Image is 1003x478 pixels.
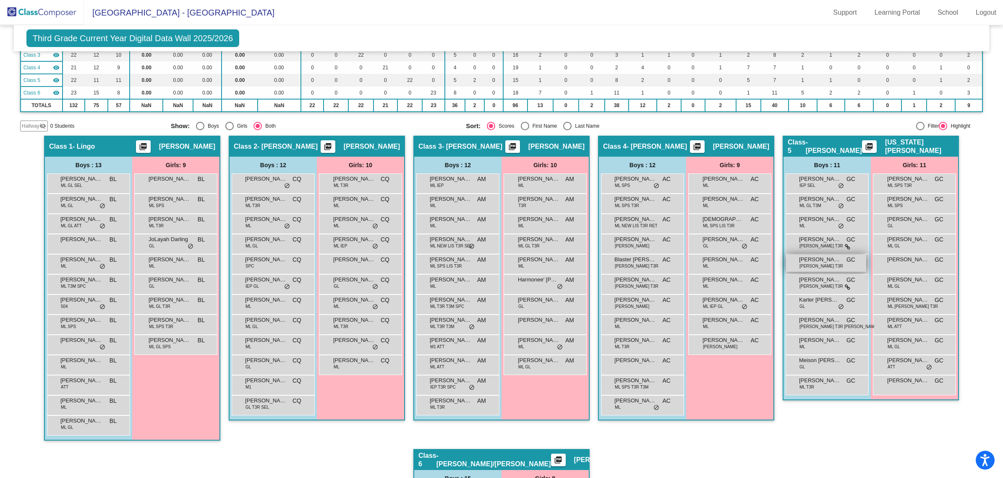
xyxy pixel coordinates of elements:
[422,87,445,99] td: 23
[955,74,982,87] td: 2
[324,99,348,112] td: 22
[947,122,970,130] div: Highlight
[24,51,40,59] span: Class 3
[736,74,761,87] td: 5
[110,195,117,204] span: BL
[657,99,681,112] td: 2
[681,49,705,61] td: 0
[465,87,484,99] td: 0
[21,49,63,61] td: Amanda Matz - Matz
[505,140,520,153] button: Print Students Details
[681,61,705,74] td: 0
[324,49,348,61] td: 0
[321,140,335,153] button: Print Students Details
[465,74,484,87] td: 2
[149,195,191,203] span: [PERSON_NAME]
[927,74,955,87] td: 1
[751,175,759,184] span: AC
[501,157,589,173] div: Girls: 10
[149,175,191,183] span: [PERSON_NAME]
[681,74,705,87] td: 0
[246,202,260,209] span: ML T3R
[60,175,102,183] span: [PERSON_NAME]
[130,61,163,74] td: 0.00
[528,74,553,87] td: 1
[681,87,705,99] td: 0
[397,87,422,99] td: 0
[445,99,465,112] td: 36
[817,49,845,61] td: 1
[21,87,63,99] td: Joanna Broadbelt - Broadbelt/Arias
[138,142,148,154] mat-icon: picture_as_pdf
[301,61,324,74] td: 0
[24,64,40,71] span: Class 4
[503,49,527,61] td: 16
[422,74,445,87] td: 0
[374,99,397,112] td: 21
[110,175,117,184] span: BL
[887,175,929,183] span: [PERSON_NAME]
[761,49,789,61] td: 8
[690,140,705,153] button: Print Students Details
[657,87,681,99] td: 0
[789,61,817,74] td: 1
[572,122,599,130] div: Last Name
[324,74,348,87] td: 0
[503,74,527,87] td: 15
[301,74,324,87] td: 0
[477,175,486,184] span: AM
[301,49,324,61] td: 0
[130,99,163,112] td: NaN
[397,74,422,87] td: 22
[846,195,855,204] span: GC
[484,99,503,112] td: 0
[163,49,193,61] td: 0.00
[705,49,736,61] td: 1
[63,99,85,112] td: 132
[21,61,63,74] td: Amy Campagnone - Campagnone
[927,61,955,74] td: 1
[344,142,400,151] span: [PERSON_NAME]
[323,142,333,154] mat-icon: picture_as_pdf
[397,49,422,61] td: 0
[293,175,301,184] span: CQ
[703,182,709,189] span: ML
[901,74,927,87] td: 0
[222,61,258,74] td: 0.00
[761,87,789,99] td: 11
[465,99,484,112] td: 2
[198,175,205,184] span: BL
[301,99,324,112] td: 22
[198,195,205,204] span: BL
[736,99,761,112] td: 15
[108,74,130,87] td: 11
[163,61,193,74] td: 0.00
[614,195,656,203] span: [PERSON_NAME]
[24,89,40,97] span: Class 6
[703,195,744,203] span: [PERSON_NAME]
[53,64,60,71] mat-icon: visibility
[222,99,258,112] td: NaN
[348,49,373,61] td: 22
[528,99,553,112] td: 13
[234,142,257,151] span: Class 2
[130,49,163,61] td: 0.00
[605,61,628,74] td: 2
[193,49,222,61] td: 0.00
[258,99,301,112] td: NaN
[845,87,874,99] td: 2
[927,99,955,112] td: 2
[799,175,841,183] span: [PERSON_NAME]
[703,175,744,183] span: [PERSON_NAME]
[348,61,373,74] td: 0
[579,87,605,99] td: 1
[465,49,484,61] td: 0
[528,87,553,99] td: 7
[21,99,63,112] td: TOTALS
[827,6,864,19] a: Support
[935,195,943,204] span: GC
[430,182,444,189] span: ML IEP
[374,49,397,61] td: 0
[258,61,301,74] td: 0.00
[603,142,627,151] span: Class 4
